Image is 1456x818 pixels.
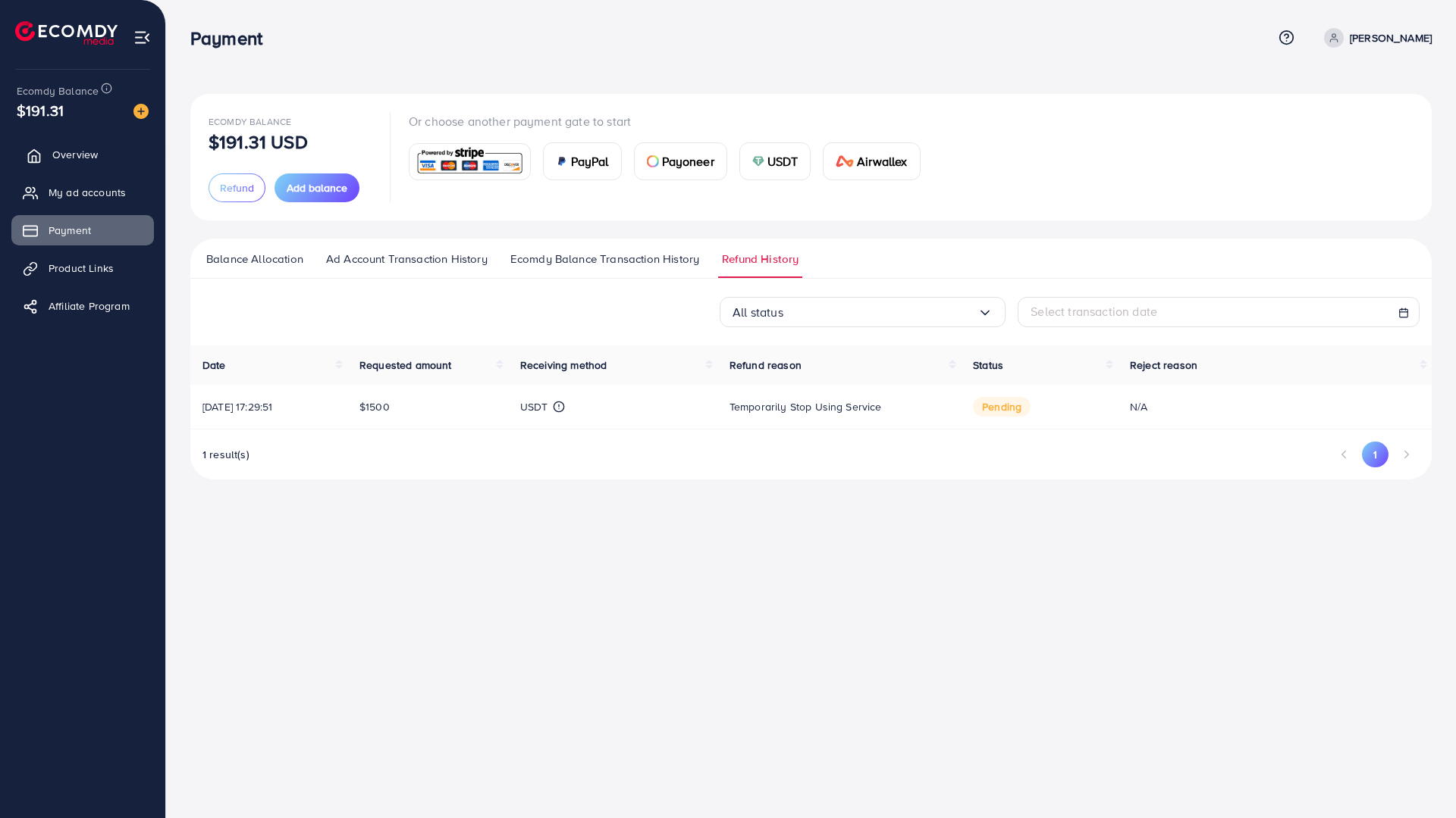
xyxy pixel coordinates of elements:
a: Affiliate Program [11,291,154,321]
h3: Payment [190,27,275,49]
img: card [752,155,764,167]
a: cardPayPal [543,142,622,180]
span: Payoneer [662,152,714,170]
span: Status [973,357,1003,373]
a: cardUSDT [739,142,811,180]
span: My ad accounts [49,185,126,200]
img: card [836,155,854,167]
img: card [647,155,659,167]
img: card [414,145,526,178]
p: [PERSON_NAME] [1350,29,1432,47]
img: logo [15,21,118,45]
div: Search for option [720,297,1006,327]
span: Ad Account Transaction History [326,251,488,267]
span: Ecomdy Balance Transaction History [510,251,699,267]
a: My ad accounts [11,177,154,208]
img: image [133,104,149,119]
span: $1500 [359,399,390,414]
p: $191.31 USD [209,133,308,151]
span: [DATE] 17:29:51 [202,399,272,414]
button: Go to page 1 [1362,442,1389,467]
input: Search for option [783,301,978,324]
a: Payment [11,215,154,245]
img: menu [133,29,151,46]
span: USDT [767,152,799,170]
span: Receiving method [520,357,607,373]
span: Overview [52,147,98,162]
span: Ecomdy Balance [209,115,291,128]
a: Overview [11,139,154,170]
span: Refund History [722,251,799,267]
span: 1 result(s) [202,447,249,462]
img: card [556,155,568,167]
button: Refund [209,173,265,202]
span: Select transaction date [1031,303,1157,320]
a: card [409,143,531,180]
span: pending [973,397,1031,417]
span: All status [733,301,783,324]
span: Airwallex [857,152,907,170]
span: Add balance [287,180,347,195]
p: USDT [520,398,548,416]
span: Reject reason [1130,357,1197,373]
a: cardPayoneer [634,142,727,180]
a: [PERSON_NAME] [1318,28,1432,48]
span: PayPal [571,152,609,170]
span: Affiliate Program [49,298,130,314]
span: Refund [220,180,254,195]
span: Payment [49,223,91,238]
iframe: Chat [1392,750,1445,807]
p: Or choose another payment gate to start [409,112,933,130]
span: Ecomdy Balance [17,83,99,98]
a: cardAirwallex [823,142,920,180]
span: Requested amount [359,357,452,373]
span: $191.31 [17,99,64,121]
span: Date [202,357,226,373]
span: N/A [1130,399,1147,414]
span: Balance Allocation [206,251,303,267]
a: Product Links [11,253,154,283]
span: Product Links [49,261,114,276]
span: Temporarily stop using service [730,399,882,414]
ul: Pagination [1331,442,1420,467]
span: Refund reason [730,357,802,373]
button: Add balance [275,173,359,202]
